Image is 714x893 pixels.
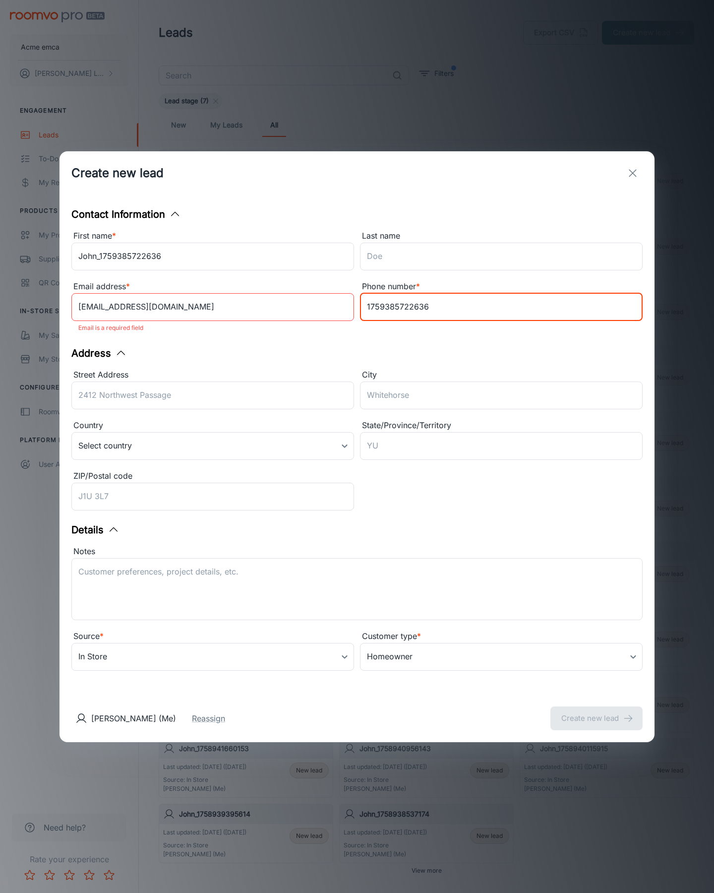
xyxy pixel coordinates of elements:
div: Street Address [71,369,354,382]
input: John [71,243,354,270]
p: Email is a required field [78,322,347,334]
h1: Create new lead [71,164,164,182]
div: Select country [71,432,354,460]
div: Phone number [360,280,643,293]
input: Doe [360,243,643,270]
button: Address [71,346,127,361]
button: exit [623,163,643,183]
button: Details [71,522,119,537]
button: Contact Information [71,207,181,222]
div: Email address [71,280,354,293]
input: Whitehorse [360,382,643,409]
div: In Store [71,643,354,671]
div: City [360,369,643,382]
input: +1 439-123-4567 [360,293,643,321]
div: Source [71,630,354,643]
div: ZIP/Postal code [71,470,354,483]
input: YU [360,432,643,460]
input: 2412 Northwest Passage [71,382,354,409]
div: Homeowner [360,643,643,671]
div: State/Province/Territory [360,419,643,432]
p: [PERSON_NAME] (Me) [91,712,176,724]
div: Country [71,419,354,432]
div: Customer type [360,630,643,643]
div: First name [71,230,354,243]
div: Notes [71,545,643,558]
input: J1U 3L7 [71,483,354,510]
div: Last name [360,230,643,243]
button: Reassign [192,712,225,724]
input: myname@example.com [71,293,354,321]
